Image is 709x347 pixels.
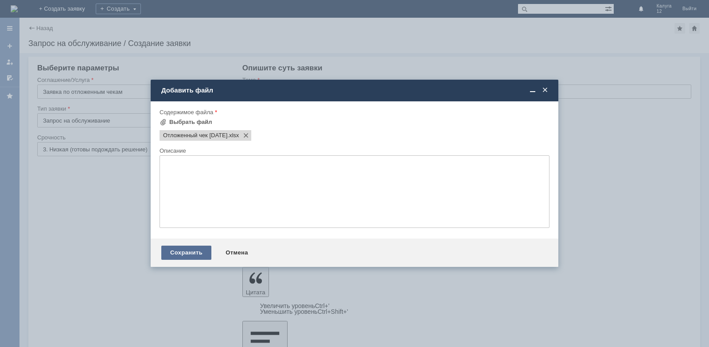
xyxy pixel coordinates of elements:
span: Закрыть [541,86,549,94]
div: Описание [160,148,548,154]
span: Отложенный чек 25.09.2025 г..xlsx [163,132,227,139]
div: Выбрать файл [169,119,212,126]
div: Добавить файл [161,86,549,94]
div: Добрый вечер. Прошу удалить отложенный чек во вложении. [GEOGRAPHIC_DATA]. [4,4,129,25]
span: Свернуть (Ctrl + M) [528,86,537,94]
div: Содержимое файла [160,109,548,115]
span: Отложенный чек 25.09.2025 г..xlsx [227,132,239,139]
